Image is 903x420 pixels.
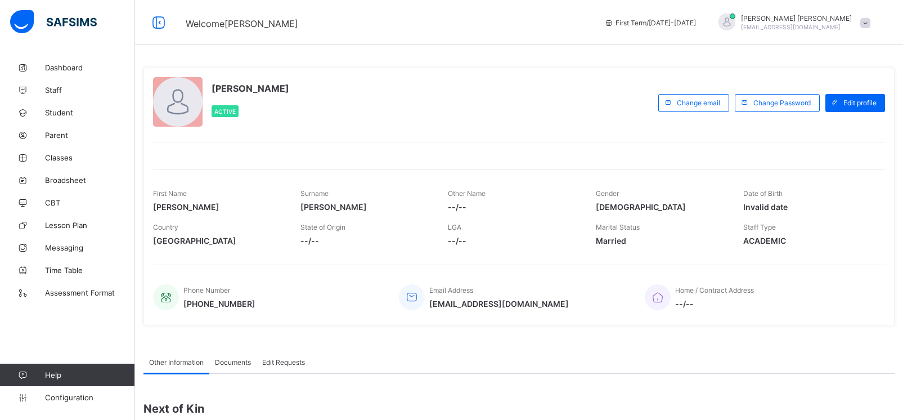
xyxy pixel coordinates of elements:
span: Other Name [448,189,486,198]
span: Time Table [45,266,135,275]
span: Date of Birth [743,189,783,198]
span: Configuration [45,393,134,402]
span: --/-- [675,299,754,309]
span: Edit profile [843,99,877,107]
span: First Name [153,189,187,198]
span: Married [596,236,726,245]
span: [PERSON_NAME] [212,83,289,94]
span: [EMAIL_ADDRESS][DOMAIN_NAME] [741,24,841,30]
span: CBT [45,198,135,207]
span: Messaging [45,243,135,252]
span: Change email [677,99,720,107]
span: Broadsheet [45,176,135,185]
span: Edit Requests [262,358,305,367]
span: Documents [215,358,251,367]
span: Staff [45,86,135,95]
span: --/-- [300,236,431,245]
div: BENJAMINJEREMIAH [707,14,876,32]
span: Help [45,370,134,379]
span: State of Origin [300,223,345,231]
span: Welcome [PERSON_NAME] [186,18,298,29]
span: Lesson Plan [45,221,135,230]
span: session/term information [604,19,696,27]
span: Parent [45,131,135,140]
span: [EMAIL_ADDRESS][DOMAIN_NAME] [429,299,569,309]
span: Invalid date [743,202,874,212]
span: --/-- [448,236,578,245]
span: LGA [448,223,461,231]
span: Marital Status [596,223,640,231]
span: Gender [596,189,619,198]
span: Active [214,108,236,115]
span: [DEMOGRAPHIC_DATA] [596,202,726,212]
span: Next of Kin [143,402,895,415]
span: Change Password [753,99,811,107]
span: ACADEMIC [743,236,874,245]
span: Surname [300,189,329,198]
span: Dashboard [45,63,135,72]
span: --/-- [448,202,578,212]
span: Email Address [429,286,473,294]
span: [PERSON_NAME] [300,202,431,212]
span: Phone Number [183,286,230,294]
span: [GEOGRAPHIC_DATA] [153,236,284,245]
span: [PERSON_NAME] [153,202,284,212]
span: [PHONE_NUMBER] [183,299,255,309]
span: Country [153,223,178,231]
span: Student [45,108,135,117]
span: Assessment Format [45,288,135,297]
span: Staff Type [743,223,776,231]
span: Classes [45,153,135,162]
span: [PERSON_NAME] [PERSON_NAME] [741,14,852,23]
span: Home / Contract Address [675,286,754,294]
span: Other Information [149,358,204,367]
img: safsims [10,10,97,34]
